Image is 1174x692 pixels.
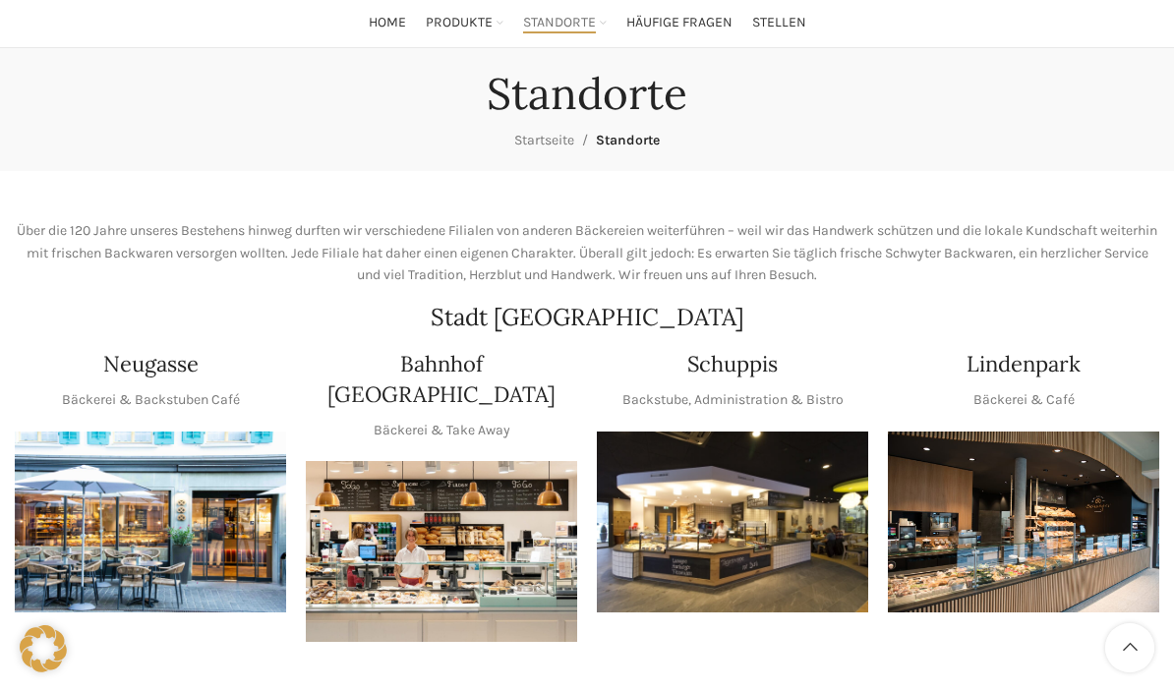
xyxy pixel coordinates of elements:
[374,420,510,441] p: Bäckerei & Take Away
[523,14,596,32] span: Standorte
[369,14,406,32] span: Home
[1105,623,1154,672] a: Scroll to top button
[622,389,844,411] p: Backstube, Administration & Bistro
[487,68,687,120] h1: Standorte
[15,220,1159,286] p: Über die 120 Jahre unseres Bestehens hinweg durften wir verschiedene Filialen von anderen Bäckere...
[888,432,1159,612] div: 1 / 1
[15,432,286,612] img: Neugasse
[597,432,868,612] img: 150130-Schwyter-013
[597,432,868,612] div: 1 / 1
[514,132,574,148] a: Startseite
[973,389,1075,411] p: Bäckerei & Café
[306,349,577,410] h4: Bahnhof [GEOGRAPHIC_DATA]
[15,306,1159,329] h2: Stadt [GEOGRAPHIC_DATA]
[626,3,733,42] a: Häufige Fragen
[15,432,286,612] div: 1 / 1
[103,349,199,379] h4: Neugasse
[888,432,1159,612] img: 017-e1571925257345
[967,349,1081,379] h4: Lindenpark
[369,3,406,42] a: Home
[596,132,660,148] span: Standorte
[306,461,577,642] div: 1 / 1
[752,3,806,42] a: Stellen
[5,3,1169,42] div: Main navigation
[687,349,778,379] h4: Schuppis
[426,14,493,32] span: Produkte
[523,3,607,42] a: Standorte
[752,14,806,32] span: Stellen
[626,14,733,32] span: Häufige Fragen
[426,3,503,42] a: Produkte
[306,461,577,642] img: Bahnhof St. Gallen
[62,389,240,411] p: Bäckerei & Backstuben Café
